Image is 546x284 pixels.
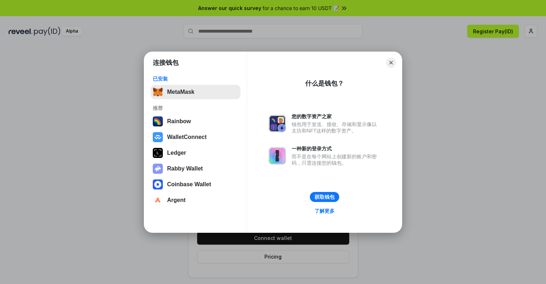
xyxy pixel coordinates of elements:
div: Coinbase Wallet [167,181,211,188]
div: Argent [167,197,186,203]
h1: 连接钱包 [153,58,179,67]
div: 而不是在每个网站上创建新的账户和密码，只需连接您的钱包。 [292,153,380,166]
div: 获取钱包 [315,194,335,200]
img: svg+xml,%3Csvg%20width%3D%2228%22%20height%3D%2228%22%20viewBox%3D%220%200%2028%2028%22%20fill%3D... [153,132,163,142]
button: Rainbow [151,114,240,129]
button: MetaMask [151,85,240,99]
button: Ledger [151,146,240,160]
img: svg+xml,%3Csvg%20xmlns%3D%22http%3A%2F%2Fwww.w3.org%2F2000%2Fsvg%22%20width%3D%2228%22%20height%3... [153,148,163,158]
img: svg+xml,%3Csvg%20xmlns%3D%22http%3A%2F%2Fwww.w3.org%2F2000%2Fsvg%22%20fill%3D%22none%22%20viewBox... [153,164,163,174]
img: svg+xml,%3Csvg%20width%3D%2228%22%20height%3D%2228%22%20viewBox%3D%220%200%2028%2028%22%20fill%3D... [153,195,163,205]
img: svg+xml,%3Csvg%20xmlns%3D%22http%3A%2F%2Fwww.w3.org%2F2000%2Fsvg%22%20fill%3D%22none%22%20viewBox... [269,147,286,164]
button: Argent [151,193,240,207]
div: Rabby Wallet [167,165,203,172]
div: MetaMask [167,89,194,95]
div: 了解更多 [315,208,335,214]
img: svg+xml,%3Csvg%20width%3D%2228%22%20height%3D%2228%22%20viewBox%3D%220%200%2028%2028%22%20fill%3D... [153,179,163,189]
div: 您的数字资产之家 [292,113,380,120]
div: 一种新的登录方式 [292,145,380,152]
a: 了解更多 [310,206,339,216]
button: Rabby Wallet [151,162,240,176]
img: svg+xml,%3Csvg%20fill%3D%22none%22%20height%3D%2233%22%20viewBox%3D%220%200%2035%2033%22%20width%... [153,87,163,97]
button: Close [386,58,396,68]
div: Ledger [167,150,186,156]
img: svg+xml,%3Csvg%20width%3D%22120%22%20height%3D%22120%22%20viewBox%3D%220%200%20120%20120%22%20fil... [153,116,163,126]
button: WalletConnect [151,130,240,144]
div: WalletConnect [167,134,207,140]
img: svg+xml,%3Csvg%20xmlns%3D%22http%3A%2F%2Fwww.w3.org%2F2000%2Fsvg%22%20fill%3D%22none%22%20viewBox... [269,115,286,132]
button: 获取钱包 [310,192,339,202]
div: 已安装 [153,76,238,82]
button: Coinbase Wallet [151,177,240,192]
div: Rainbow [167,118,191,125]
div: 推荐 [153,105,238,111]
div: 钱包用于发送、接收、存储和显示像以太坊和NFT这样的数字资产。 [292,121,380,134]
div: 什么是钱包？ [305,79,344,88]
